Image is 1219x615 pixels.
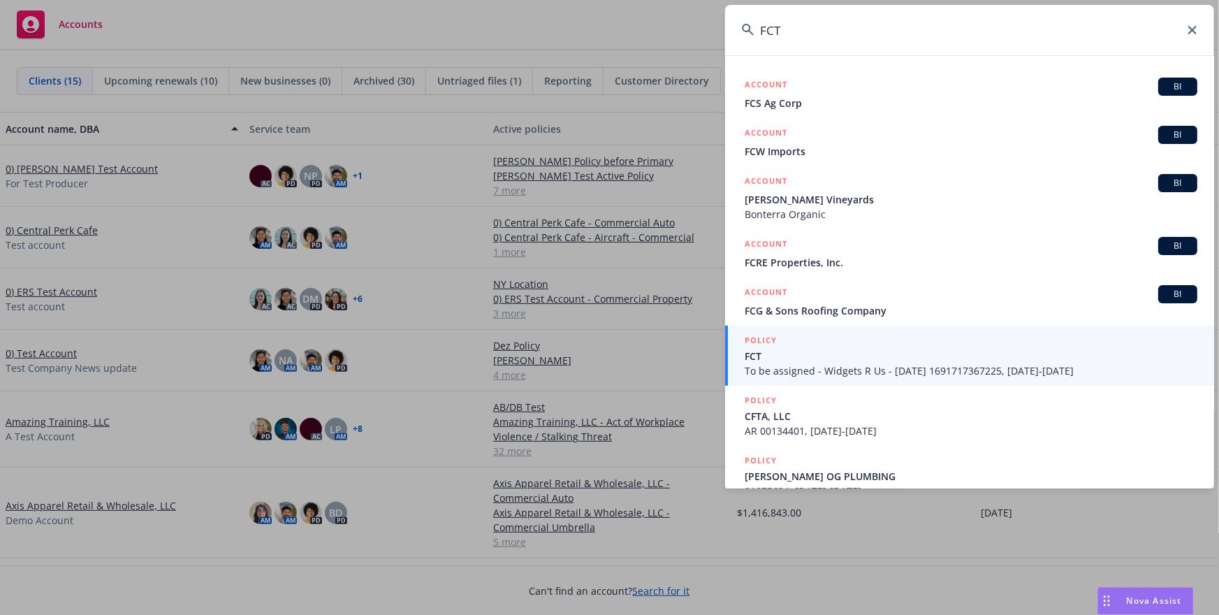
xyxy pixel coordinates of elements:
[1097,587,1194,615] button: Nova Assist
[725,5,1214,55] input: Search...
[745,454,777,468] h5: POLICY
[745,349,1197,363] span: FCT
[745,237,787,254] h5: ACCOUNT
[745,363,1197,378] span: To be assigned - Widgets R Us - [DATE] 1691717367225, [DATE]-[DATE]
[745,333,777,347] h5: POLICY
[725,277,1214,326] a: ACCOUNTBIFCG & Sons Roofing Company
[1127,595,1182,607] span: Nova Assist
[745,78,787,94] h5: ACCOUNT
[745,126,787,143] h5: ACCOUNT
[725,166,1214,229] a: ACCOUNTBI[PERSON_NAME] VineyardsBonterra Organic
[745,409,1197,424] span: CFTA, LLC
[745,96,1197,110] span: FCS Ag Corp
[1164,129,1192,141] span: BI
[745,393,777,407] h5: POLICY
[725,386,1214,446] a: POLICYCFTA, LLCAR 00134401, [DATE]-[DATE]
[725,446,1214,506] a: POLICY[PERSON_NAME] OG PLUMBING01975634, [DATE]-[DATE]
[745,255,1197,270] span: FCRE Properties, Inc.
[725,326,1214,386] a: POLICYFCTTo be assigned - Widgets R Us - [DATE] 1691717367225, [DATE]-[DATE]
[725,118,1214,166] a: ACCOUNTBIFCW Imports
[745,144,1197,159] span: FCW Imports
[745,469,1197,484] span: [PERSON_NAME] OG PLUMBING
[1164,80,1192,93] span: BI
[725,70,1214,118] a: ACCOUNTBIFCS Ag Corp
[1164,177,1192,189] span: BI
[745,424,1197,438] span: AR 00134401, [DATE]-[DATE]
[745,207,1197,222] span: Bonterra Organic
[745,285,787,302] h5: ACCOUNT
[1098,588,1116,614] div: Drag to move
[1164,288,1192,301] span: BI
[725,229,1214,277] a: ACCOUNTBIFCRE Properties, Inc.
[745,192,1197,207] span: [PERSON_NAME] Vineyards
[745,303,1197,318] span: FCG & Sons Roofing Company
[1164,240,1192,252] span: BI
[745,484,1197,498] span: 01975634, [DATE]-[DATE]
[745,174,787,191] h5: ACCOUNT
